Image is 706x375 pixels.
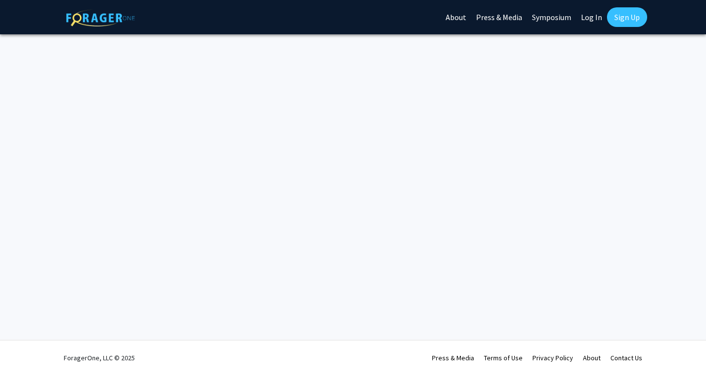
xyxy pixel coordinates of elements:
a: Contact Us [610,353,642,362]
a: Privacy Policy [532,353,573,362]
a: Press & Media [432,353,474,362]
a: About [583,353,601,362]
a: Terms of Use [484,353,523,362]
img: ForagerOne Logo [66,9,135,26]
a: Sign Up [607,7,647,27]
div: ForagerOne, LLC © 2025 [64,341,135,375]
